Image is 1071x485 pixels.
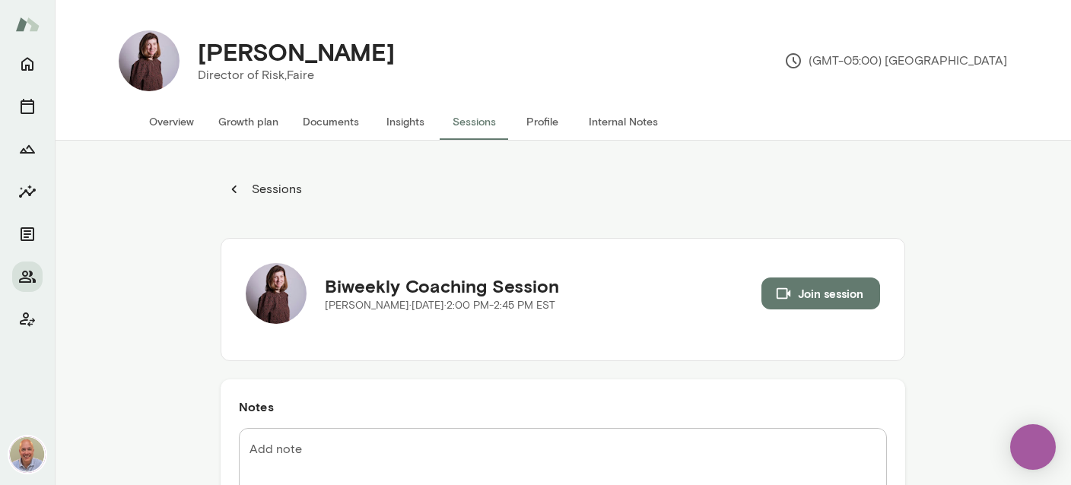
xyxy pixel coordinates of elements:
[371,103,440,140] button: Insights
[198,37,395,66] h4: [PERSON_NAME]
[12,49,43,79] button: Home
[12,91,43,122] button: Sessions
[119,30,180,91] img: Kristina Popova-Boasso
[577,103,670,140] button: Internal Notes
[249,180,302,198] p: Sessions
[12,304,43,334] button: Client app
[246,263,307,324] img: Kristina Popova-Boasso
[12,176,43,207] button: Insights
[137,103,206,140] button: Overview
[206,103,291,140] button: Growth plan
[508,103,577,140] button: Profile
[198,66,395,84] p: Director of Risk, Faire
[239,398,887,416] h6: Notes
[761,277,880,309] button: Join session
[15,10,40,39] img: Mento
[9,436,46,473] img: Marc Friedman
[325,298,559,313] p: [PERSON_NAME] · [DATE] · 2:00 PM-2:45 PM EST
[12,134,43,164] button: Growth Plan
[12,262,43,292] button: Members
[221,174,310,204] button: Sessions
[784,52,1007,70] p: (GMT-05:00) [GEOGRAPHIC_DATA]
[12,219,43,249] button: Documents
[440,103,508,140] button: Sessions
[291,103,371,140] button: Documents
[325,274,559,298] h5: Biweekly Coaching Session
